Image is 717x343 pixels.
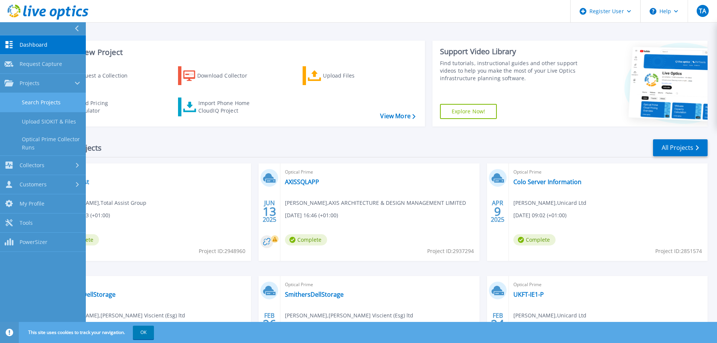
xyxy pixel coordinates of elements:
[513,311,586,320] span: [PERSON_NAME] , Unicard Ltd
[263,321,276,327] span: 26
[178,66,262,85] a: Download Collector
[323,68,383,83] div: Upload Files
[75,68,135,83] div: Request a Collection
[513,280,703,289] span: Optical Prime
[53,66,137,85] a: Request a Collection
[20,181,47,188] span: Customers
[699,8,706,14] span: TA
[285,311,413,320] span: [PERSON_NAME] , [PERSON_NAME] Viscient (Esg) ltd
[427,247,474,255] span: Project ID: 2937294
[57,291,116,298] a: SmithersDellStorage
[133,326,154,339] button: OK
[57,280,247,289] span: Optical Prime
[20,80,40,87] span: Projects
[53,48,415,56] h3: Start a New Project
[285,199,466,207] span: [PERSON_NAME] , AXIS ARCHITECTURE & DESIGN MANAGEMENT LIMITED
[20,41,47,48] span: Dashboard
[285,168,475,176] span: Optical Prime
[440,104,497,119] a: Explore Now!
[57,199,146,207] span: [PERSON_NAME] , Total Assist Group
[21,326,154,339] span: This site uses cookies to track your navigation.
[513,234,556,245] span: Complete
[440,59,580,82] div: Find tutorials, instructional guides and other support videos to help you make the most of your L...
[199,247,245,255] span: Project ID: 2948960
[303,66,387,85] a: Upload Files
[513,291,544,298] a: UKFT-IE1-P
[262,310,277,338] div: FEB 2025
[20,200,44,207] span: My Profile
[513,178,582,186] a: Colo Server Information
[285,280,475,289] span: Optical Prime
[74,99,134,114] div: Cloud Pricing Calculator
[513,168,703,176] span: Optical Prime
[490,310,505,338] div: FEB 2025
[57,168,247,176] span: Optical Prime
[262,198,277,225] div: JUN 2025
[20,239,47,245] span: PowerSizer
[491,321,504,327] span: 24
[20,61,62,67] span: Request Capture
[57,311,185,320] span: [PERSON_NAME] , [PERSON_NAME] Viscient (Esg) ltd
[513,199,586,207] span: [PERSON_NAME] , Unicard Ltd
[653,139,708,156] a: All Projects
[20,220,33,226] span: Tools
[285,234,327,245] span: Complete
[440,47,580,56] div: Support Video Library
[655,247,702,255] span: Project ID: 2851574
[53,98,137,116] a: Cloud Pricing Calculator
[197,68,257,83] div: Download Collector
[285,291,344,298] a: SmithersDellStorage
[198,99,257,114] div: Import Phone Home CloudIQ Project
[263,208,276,215] span: 13
[490,198,505,225] div: APR 2025
[513,211,566,220] span: [DATE] 09:02 (+01:00)
[285,211,338,220] span: [DATE] 16:46 (+01:00)
[20,162,44,169] span: Collectors
[380,113,415,120] a: View More
[285,178,319,186] a: AXISSQLAPP
[494,208,501,215] span: 9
